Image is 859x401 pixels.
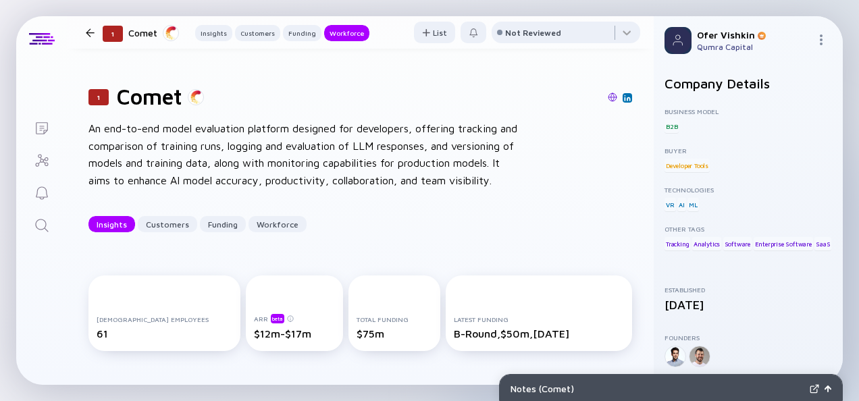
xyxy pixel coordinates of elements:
div: Business Model [665,107,832,115]
div: B-Round, $50m, [DATE] [454,327,624,340]
h1: Comet [117,84,182,109]
div: $12m-$17m [254,327,335,340]
img: Menu [816,34,827,45]
div: Technologies [665,186,832,194]
div: Established [665,286,832,294]
div: Ofer Vishkin [697,29,810,41]
img: Profile Picture [665,27,692,54]
div: Total Funding [357,315,432,323]
button: List [414,22,455,43]
div: SaaS [814,237,831,250]
div: beta [271,314,284,323]
div: Workforce [324,26,369,40]
div: Comet [128,24,179,41]
div: Not Reviewed [505,28,561,38]
button: Customers [235,25,280,41]
div: Founders [665,333,832,342]
button: Workforce [324,25,369,41]
div: ML [687,198,699,211]
div: An end-to-end model evaluation platform designed for developers, offering tracking and comparison... [88,120,521,189]
button: Workforce [249,216,307,232]
div: Tracking [665,237,690,250]
img: Expand Notes [810,384,819,394]
div: Enterprise Software [754,237,813,250]
div: Buyer [665,146,832,155]
div: 1 [88,89,109,105]
div: Funding [200,214,246,235]
div: $75m [357,327,432,340]
div: Insights [88,214,135,235]
div: 61 [97,327,232,340]
h2: Company Details [665,76,832,91]
img: Comet Linkedin Page [624,95,631,101]
div: Workforce [249,214,307,235]
div: Customers [138,214,197,235]
a: Lists [16,111,67,143]
button: Insights [88,216,135,232]
button: Funding [200,216,246,232]
button: Customers [138,216,197,232]
a: Investor Map [16,143,67,176]
a: Search [16,208,67,240]
div: Insights [195,26,232,40]
img: Open Notes [825,385,831,392]
div: Analytics [692,237,721,250]
div: Software [723,237,752,250]
div: 1 [103,26,123,42]
div: Developer Tools [665,159,710,172]
div: ARR [254,313,335,323]
button: Funding [283,25,321,41]
div: Other Tags [665,225,832,233]
div: Notes ( Comet ) [511,383,804,394]
div: [DATE] [665,298,832,312]
div: [DEMOGRAPHIC_DATA] Employees [97,315,232,323]
button: Insights [195,25,232,41]
div: B2B [665,119,679,133]
div: Latest Funding [454,315,624,323]
img: Comet Website [608,92,617,102]
div: AI [677,198,686,211]
a: Reminders [16,176,67,208]
div: VR [665,198,676,211]
div: Customers [235,26,280,40]
div: Qumra Capital [697,42,810,52]
div: Funding [283,26,321,40]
